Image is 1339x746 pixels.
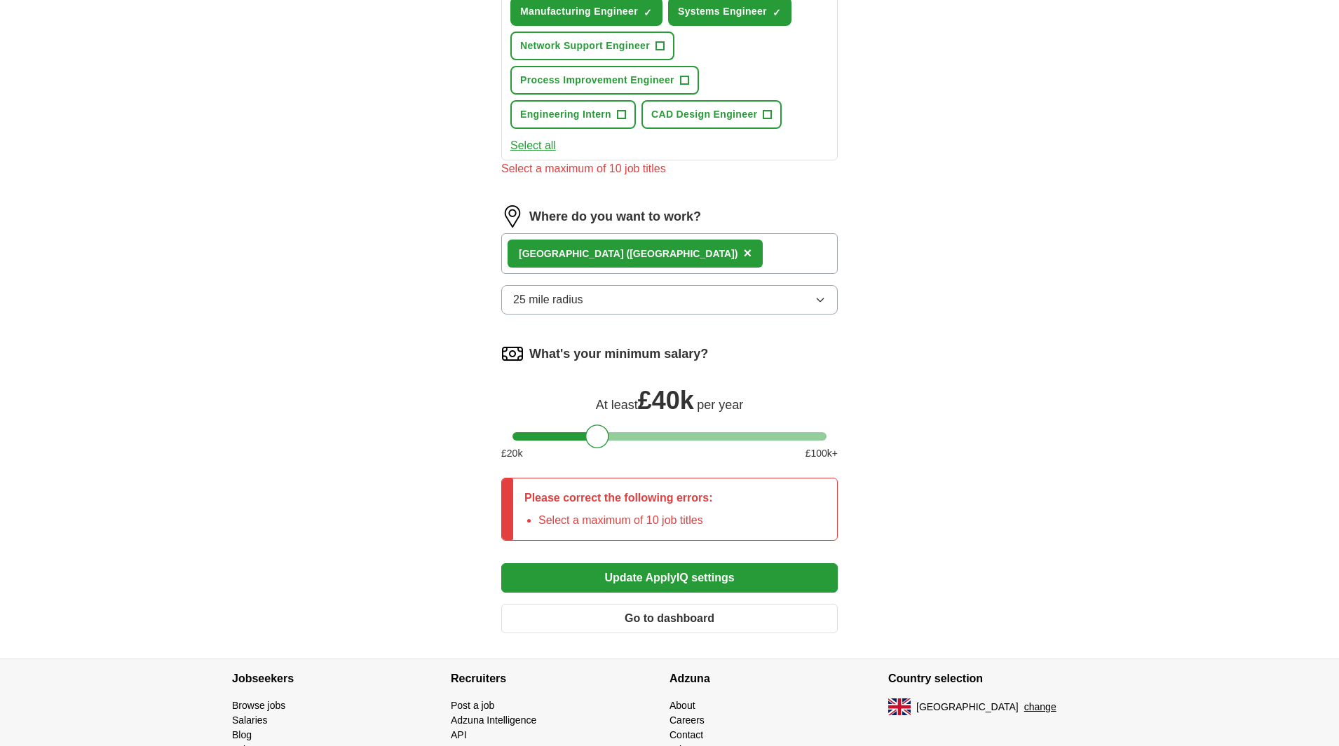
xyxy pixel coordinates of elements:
span: Process Improvement Engineer [520,73,674,88]
span: CAD Design Engineer [651,107,757,122]
a: About [669,700,695,711]
span: £ 100 k+ [806,446,838,461]
div: Select a maximum of 10 job titles [501,160,838,177]
span: [GEOGRAPHIC_DATA] [916,700,1019,714]
img: salary.png [501,343,524,365]
span: × [743,245,752,261]
strong: [GEOGRAPHIC_DATA] [519,248,624,259]
img: UK flag [888,698,911,715]
span: 25 mile radius [513,291,583,308]
a: Blog [232,729,252,740]
button: × [743,243,752,264]
span: £ 20 k [501,446,522,461]
button: Update ApplyIQ settings [501,563,838,593]
span: £ 40k [638,386,694,415]
span: Manufacturing Engineer [520,4,638,19]
button: Engineering Intern [510,100,636,129]
span: per year [697,398,743,412]
a: Careers [669,714,705,726]
li: Select a maximum of 10 job titles [538,512,713,529]
button: Network Support Engineer [510,32,674,60]
span: Network Support Engineer [520,39,650,53]
label: What's your minimum salary? [529,345,708,364]
a: Salaries [232,714,268,726]
label: Where do you want to work? [529,207,701,226]
a: Post a job [451,700,494,711]
a: Adzuna Intelligence [451,714,536,726]
h4: Country selection [888,659,1107,698]
span: Systems Engineer [678,4,767,19]
a: Browse jobs [232,700,285,711]
img: location.png [501,205,524,228]
button: CAD Design Engineer [641,100,782,129]
a: API [451,729,467,740]
button: Go to dashboard [501,604,838,633]
button: change [1024,700,1056,714]
span: ([GEOGRAPHIC_DATA]) [626,248,738,259]
span: At least [596,398,638,412]
span: Engineering Intern [520,107,611,122]
span: ✓ [773,7,781,18]
button: Process Improvement Engineer [510,66,699,95]
button: 25 mile radius [501,285,838,315]
p: Please correct the following errors: [524,490,713,506]
button: Select all [510,137,556,154]
span: ✓ [644,7,652,18]
a: Contact [669,729,703,740]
